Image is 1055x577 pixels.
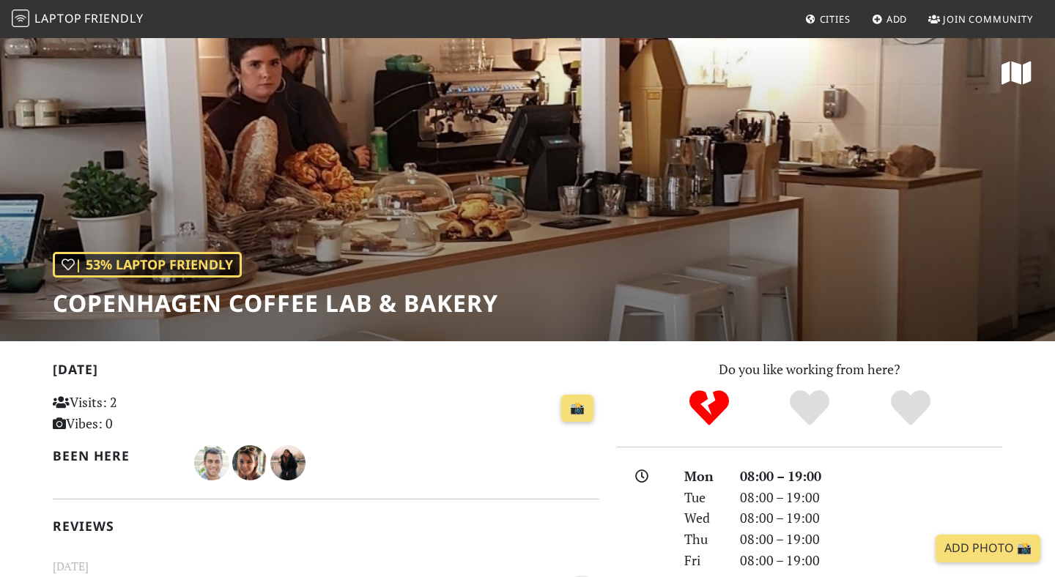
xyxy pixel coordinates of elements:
[759,388,860,428] div: Yes
[731,507,1011,529] div: 08:00 – 19:00
[922,6,1039,32] a: Join Community
[194,453,232,470] span: Raz Harush
[53,448,177,464] h2: Been here
[270,445,306,480] img: 1383-leticia.jpg
[731,550,1011,571] div: 08:00 – 19:00
[44,557,608,576] small: [DATE]
[886,12,908,26] span: Add
[675,466,731,487] div: Mon
[617,359,1002,380] p: Do you like working from here?
[232,453,270,470] span: Leti Ramalho
[860,388,961,428] div: Definitely!
[270,453,306,470] span: Letícia Ramalho
[53,252,242,278] div: | 53% Laptop Friendly
[936,535,1040,562] a: Add Photo 📸
[659,388,760,428] div: No
[53,518,599,534] h2: Reviews
[12,10,29,27] img: LaptopFriendly
[731,466,1011,487] div: 08:00 – 19:00
[675,487,731,508] div: Tue
[731,529,1011,550] div: 08:00 – 19:00
[34,10,82,26] span: Laptop
[675,529,731,550] div: Thu
[675,550,731,571] div: Fri
[943,12,1033,26] span: Join Community
[12,7,144,32] a: LaptopFriendly LaptopFriendly
[820,12,851,26] span: Cities
[675,507,731,529] div: Wed
[561,395,593,422] a: 📸
[194,445,229,480] img: 2833-raz.jpg
[866,6,914,32] a: Add
[84,10,143,26] span: Friendly
[53,392,223,434] p: Visits: 2 Vibes: 0
[53,289,498,317] h1: Copenhagen Coffee Lab & Bakery
[799,6,856,32] a: Cities
[731,487,1011,508] div: 08:00 – 19:00
[53,362,599,383] h2: [DATE]
[232,445,267,480] img: 1637-leti.jpg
